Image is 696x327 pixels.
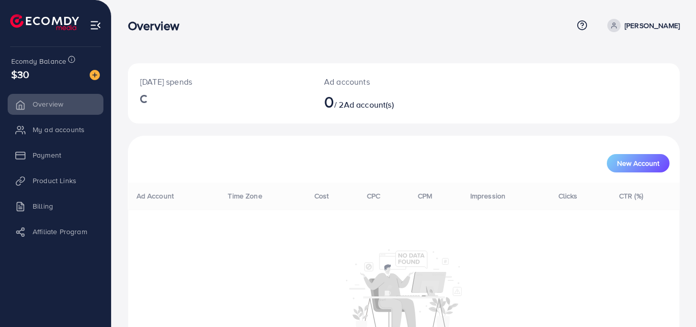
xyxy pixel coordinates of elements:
p: [PERSON_NAME] [625,19,680,32]
button: New Account [607,154,670,172]
h3: Overview [128,18,188,33]
span: $30 [11,67,29,82]
img: logo [10,14,79,30]
img: menu [90,19,101,31]
p: Ad accounts [324,76,438,88]
span: Ecomdy Balance [11,56,66,66]
p: [DATE] spends [140,76,300,88]
span: 0 [324,90,334,113]
h2: / 2 [324,92,438,111]
a: [PERSON_NAME] [603,19,680,32]
span: New Account [617,160,659,167]
img: image [90,70,100,80]
span: Ad account(s) [344,99,394,110]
